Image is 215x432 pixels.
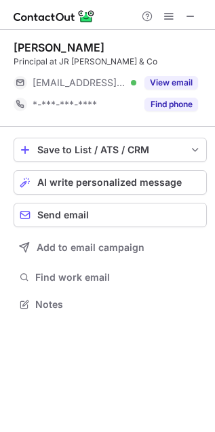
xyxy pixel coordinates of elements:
[33,77,126,89] span: [EMAIL_ADDRESS][DOMAIN_NAME]
[14,8,95,24] img: ContactOut v5.3.10
[37,210,89,220] span: Send email
[14,56,207,68] div: Principal at JR [PERSON_NAME] & Co
[37,242,144,253] span: Add to email campaign
[14,203,207,227] button: Send email
[14,235,207,260] button: Add to email campaign
[144,98,198,111] button: Reveal Button
[37,177,182,188] span: AI write personalized message
[14,268,207,287] button: Find work email
[14,138,207,162] button: save-profile-one-click
[14,295,207,314] button: Notes
[14,41,104,54] div: [PERSON_NAME]
[35,271,201,283] span: Find work email
[144,76,198,90] button: Reveal Button
[35,298,201,311] span: Notes
[14,170,207,195] button: AI write personalized message
[37,144,183,155] div: Save to List / ATS / CRM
